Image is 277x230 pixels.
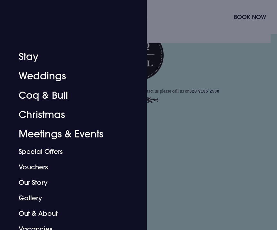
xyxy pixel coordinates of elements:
a: Special Offers [19,144,120,159]
a: Christmas [19,105,120,125]
img: Clandeboye Lodge [122,6,141,27]
a: Stay [19,47,120,66]
img: Coq & Bull [107,21,157,71]
button: Book Now [218,10,256,24]
a: Coq & Bull [19,86,120,105]
a: Meetings & Events [19,125,120,144]
a: Gallery [19,190,120,206]
a: 028 9185 2500 [183,80,213,84]
a: Our Story [19,175,120,190]
a: Weddings [19,66,120,86]
button: Menu [8,10,45,24]
a: Out & About [19,206,120,221]
a: Vouchers [19,159,120,175]
span: Menu [25,13,42,21]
